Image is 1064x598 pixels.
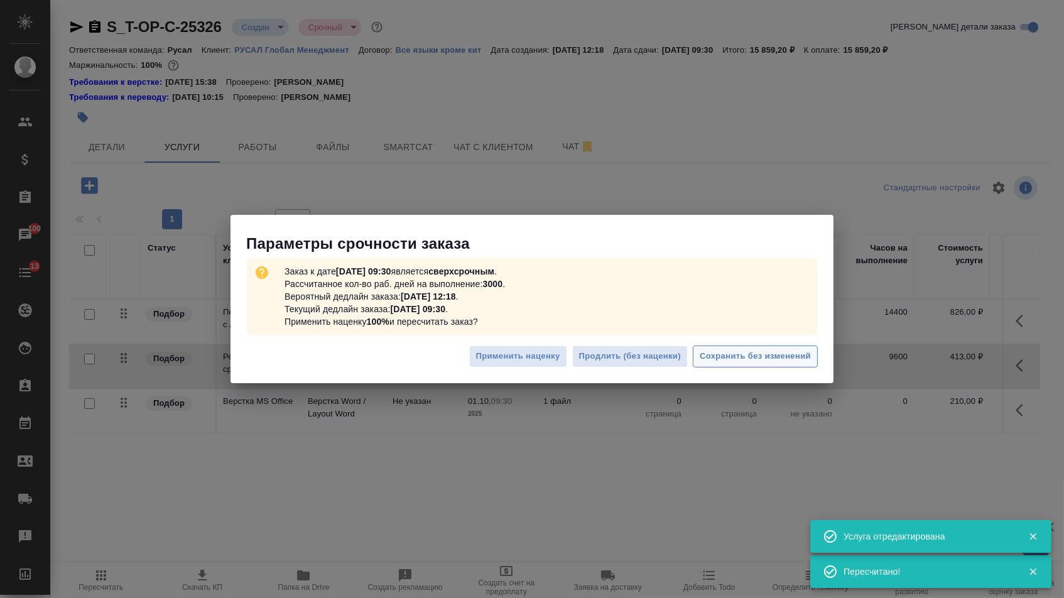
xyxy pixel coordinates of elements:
[483,279,503,289] b: 3000
[280,260,510,333] p: Заказ к дате является . Рассчитанное кол-во раб. дней на выполнение: . Вероятный дедлайн заказа: ...
[336,266,391,276] b: [DATE] 09:30
[1020,531,1046,542] button: Закрыть
[700,349,811,364] span: Сохранить без изменений
[579,349,681,364] span: Продлить (без наценки)
[428,266,494,276] b: сверхсрочным
[572,345,688,367] button: Продлить (без наценки)
[401,291,456,302] b: [DATE] 12:18
[367,317,389,327] b: 100%
[476,349,560,364] span: Применить наценку
[246,234,833,254] p: Параметры срочности заказа
[1020,566,1046,577] button: Закрыть
[844,565,1009,578] div: Пересчитано!
[469,345,567,367] button: Применить наценку
[390,304,445,314] b: [DATE] 09:30
[693,345,818,367] button: Сохранить без изменений
[844,530,1009,543] div: Услуга отредактирована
